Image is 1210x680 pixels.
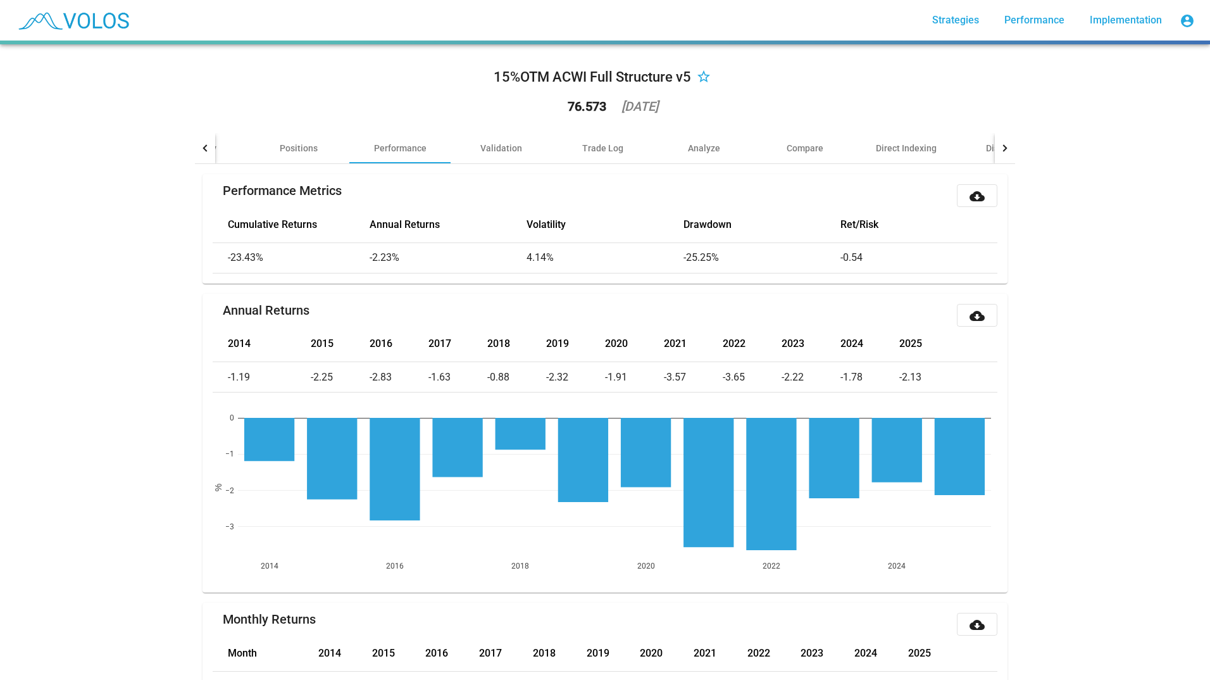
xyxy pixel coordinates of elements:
[223,184,342,197] mat-card-title: Performance Metrics
[568,100,606,113] div: 76.573
[213,636,318,671] th: Month
[840,242,997,273] td: -0.54
[311,362,370,393] td: -2.25
[723,362,782,393] td: -3.65
[494,67,691,87] div: 15%OTM ACWI Full Structure v5
[782,327,840,362] th: 2023
[605,327,664,362] th: 2020
[688,142,720,154] div: Analyze
[986,142,1029,154] div: Disclaimer
[479,636,533,671] th: 2017
[932,14,979,26] span: Strategies
[372,636,426,671] th: 2015
[696,70,711,85] mat-icon: star_border
[747,636,801,671] th: 2022
[546,362,605,393] td: -2.32
[480,142,522,154] div: Validation
[840,207,997,242] th: Ret/Risk
[970,617,985,633] mat-icon: cloud_download
[374,142,427,154] div: Performance
[723,327,782,362] th: 2022
[1090,14,1162,26] span: Implementation
[487,362,546,393] td: -0.88
[311,327,370,362] th: 2015
[587,636,640,671] th: 2019
[854,636,908,671] th: 2024
[1080,9,1172,32] a: Implementation
[223,613,316,626] mat-card-title: Monthly Returns
[1180,13,1195,28] mat-icon: account_circle
[428,327,487,362] th: 2017
[582,142,623,154] div: Trade Log
[782,362,840,393] td: -2.22
[213,362,311,393] td: -1.19
[840,327,899,362] th: 2024
[840,362,899,393] td: -1.78
[787,142,823,154] div: Compare
[370,242,527,273] td: -2.23%
[640,636,694,671] th: 2020
[223,304,309,317] mat-card-title: Annual Returns
[370,207,527,242] th: Annual Returns
[213,207,370,242] th: Cumulative Returns
[280,142,318,154] div: Positions
[527,242,683,273] td: 4.14%
[213,327,311,362] th: 2014
[899,327,997,362] th: 2025
[899,362,997,393] td: -2.13
[428,362,487,393] td: -1.63
[1004,14,1064,26] span: Performance
[922,9,989,32] a: Strategies
[546,327,605,362] th: 2019
[908,636,997,671] th: 2025
[621,100,658,113] div: [DATE]
[801,636,854,671] th: 2023
[425,636,479,671] th: 2016
[970,189,985,204] mat-icon: cloud_download
[370,362,428,393] td: -2.83
[664,327,723,362] th: 2021
[683,207,840,242] th: Drawdown
[10,4,135,36] img: blue_transparent.png
[527,207,683,242] th: Volatility
[605,362,664,393] td: -1.91
[533,636,587,671] th: 2018
[318,636,372,671] th: 2014
[213,242,370,273] td: -23.43%
[664,362,723,393] td: -3.57
[683,242,840,273] td: -25.25%
[370,327,428,362] th: 2016
[994,9,1075,32] a: Performance
[487,327,546,362] th: 2018
[876,142,937,154] div: Direct Indexing
[694,636,747,671] th: 2021
[970,308,985,324] mat-icon: cloud_download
